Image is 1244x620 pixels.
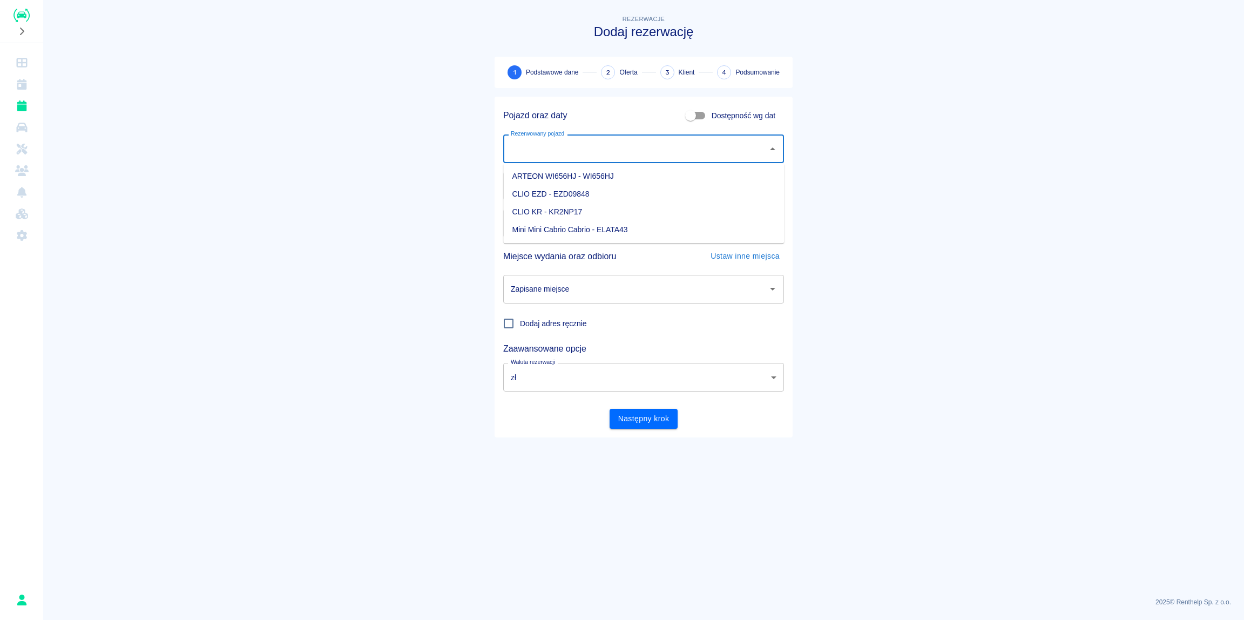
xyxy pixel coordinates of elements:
[4,138,39,160] a: Serwisy
[520,318,587,329] span: Dodaj adres ręcznie
[503,247,616,266] h5: Miejsce wydania oraz odbioru
[610,409,678,429] button: Następny krok
[4,160,39,181] a: Klienci
[56,597,1231,607] p: 2025 © Renthelp Sp. z o.o.
[511,358,555,366] label: Waluta rezerwacji
[503,363,784,392] div: zł
[13,24,30,38] button: Rozwiń nawigację
[513,67,516,78] span: 1
[503,185,784,203] li: CLIO EZD - EZD09848
[503,203,784,221] li: CLIO KR - KR2NP17
[503,110,567,121] h5: Pojazd oraz daty
[4,117,39,138] a: Flota
[665,67,670,78] span: 3
[623,16,665,22] span: Rezerwacje
[503,343,784,354] h5: Zaawansowane opcje
[495,24,793,39] h3: Dodaj rezerwację
[503,221,784,239] li: Mini Mini Cabrio Cabrio - ELATA43
[4,73,39,95] a: Kalendarz
[10,589,33,611] button: Mariusz Ratajczyk
[735,68,780,77] span: Podsumowanie
[679,68,695,77] span: Klient
[619,68,637,77] span: Oferta
[4,181,39,203] a: Powiadomienia
[4,95,39,117] a: Rezerwacje
[511,130,564,138] label: Rezerwowany pojazd
[4,52,39,73] a: Dashboard
[503,167,784,185] li: ARTEON WI656HJ - WI656HJ
[13,9,30,22] img: Renthelp
[606,67,610,78] span: 2
[706,246,784,266] button: Ustaw inne miejsca
[526,68,578,77] span: Podstawowe dane
[722,67,726,78] span: 4
[4,225,39,246] a: Ustawienia
[4,203,39,225] a: Widget WWW
[712,110,775,122] span: Dostępność wg dat
[765,141,780,157] button: Zamknij
[765,281,780,296] button: Otwórz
